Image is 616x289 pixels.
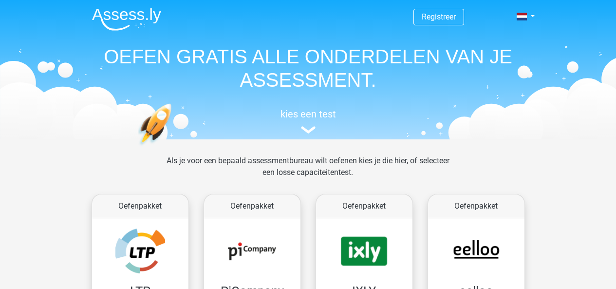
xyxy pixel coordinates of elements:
[84,108,532,120] h5: kies een test
[92,8,161,31] img: Assessly
[159,155,457,190] div: Als je voor een bepaald assessmentbureau wilt oefenen kies je die hier, of selecteer een losse ca...
[84,108,532,134] a: kies een test
[422,12,456,21] a: Registreer
[84,45,532,92] h1: OEFEN GRATIS ALLE ONDERDELEN VAN JE ASSESSMENT.
[301,126,316,134] img: assessment
[138,103,209,192] img: oefenen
